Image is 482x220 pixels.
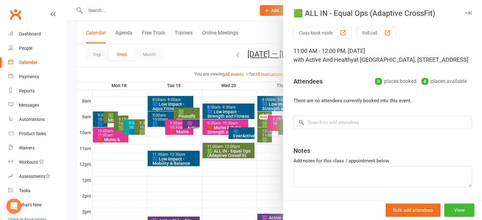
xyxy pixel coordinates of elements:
div: 🟩 ALL IN - Equal Ops (Adaptive CrossFit) [283,9,482,18]
div: Assessments [19,174,50,179]
div: places available [421,77,467,86]
a: Automations [8,112,67,127]
a: Reports [8,84,67,98]
a: Workouts [8,155,67,169]
div: places booked [375,77,416,86]
a: People [8,41,67,55]
div: Notes [293,146,310,155]
a: Waivers [8,141,67,155]
a: Clubworx [8,6,23,22]
a: Messages [8,98,67,112]
a: Calendar [8,55,67,70]
div: Dashboard [19,31,41,36]
a: Tasks [8,184,67,198]
a: Dashboard [8,27,67,41]
div: 11:00 AM - 12:00 PM, [DATE] [293,47,472,64]
div: Tasks [19,188,30,193]
button: Class kiosk mode [293,27,352,39]
div: Automations [19,117,45,122]
div: What's New [19,202,42,207]
div: Messages [19,103,39,108]
span: at [GEOGRAPHIC_DATA], [STREET_ADDRESS] [354,56,468,63]
div: Add notes for this class / appointment below [293,157,472,165]
div: Attendees [293,77,323,86]
div: 8 [421,78,428,85]
div: Payments [19,74,39,79]
button: Bulk add attendees [386,204,440,217]
a: Payments [8,70,67,84]
span: with Active And Healthy [293,56,354,63]
li: There are no attendees currently booked into this event. [293,97,472,104]
div: Waivers [19,145,35,150]
div: Calendar [19,60,37,65]
button: View [444,204,474,217]
a: What's New [8,198,67,212]
div: Workouts [19,160,38,165]
div: Product Sales [19,131,46,136]
div: Reports [19,88,35,93]
div: People [19,46,32,51]
input: Search to add attendees [293,116,472,129]
div: 0 [375,78,382,85]
a: Assessments [8,169,67,184]
div: Open Intercom Messenger [6,198,22,214]
a: Product Sales [8,127,67,141]
button: Roll call [357,27,396,39]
